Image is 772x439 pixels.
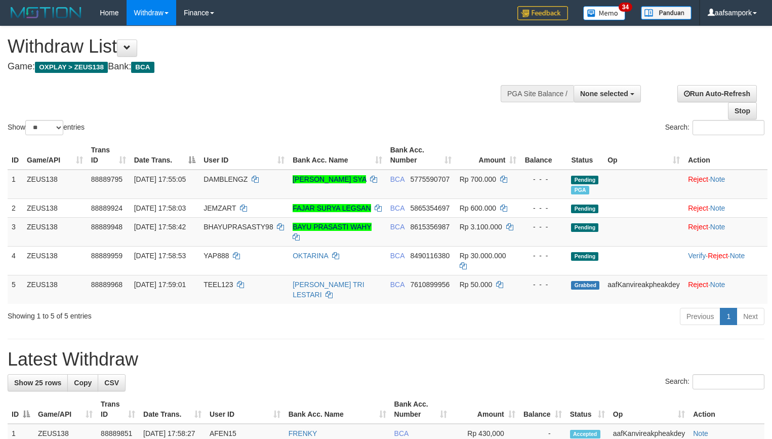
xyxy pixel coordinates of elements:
[571,205,598,213] span: Pending
[14,379,61,387] span: Show 25 rows
[460,223,502,231] span: Rp 3.100.000
[35,62,108,73] span: OXPLAY > ZEUS138
[583,6,626,20] img: Button%20Memo.svg
[91,281,123,289] span: 88889968
[609,395,689,424] th: Op: activate to sort column ascending
[8,62,505,72] h4: Game: Bank:
[693,429,708,437] a: Note
[206,395,285,424] th: User ID: activate to sort column ascending
[571,176,598,184] span: Pending
[23,275,87,304] td: ZEUS138
[410,175,450,183] span: Copy 5775590707 to clipboard
[517,6,568,20] img: Feedback.jpg
[390,395,452,424] th: Bank Acc. Number: activate to sort column ascending
[524,280,563,290] div: - - -
[684,217,767,246] td: ·
[134,175,186,183] span: [DATE] 17:55:05
[684,246,767,275] td: · ·
[23,198,87,217] td: ZEUS138
[289,429,317,437] a: FRENKY
[710,204,725,212] a: Note
[641,6,692,20] img: panduan.png
[570,430,600,438] span: Accepted
[603,141,684,170] th: Op: activate to sort column ascending
[730,252,745,260] a: Note
[293,175,366,183] a: [PERSON_NAME] SYA
[688,175,708,183] a: Reject
[98,374,126,391] a: CSV
[23,170,87,199] td: ZEUS138
[688,252,706,260] a: Verify
[710,223,725,231] a: Note
[204,223,273,231] span: BHAYUPRASASTY98
[91,175,123,183] span: 88889795
[8,170,23,199] td: 1
[285,395,390,424] th: Bank Acc. Name: activate to sort column ascending
[571,223,598,232] span: Pending
[410,252,450,260] span: Copy 8490116380 to clipboard
[571,186,589,194] span: Marked by aafnoeunsreypich
[737,308,764,325] a: Next
[91,223,123,231] span: 88889948
[460,204,496,212] span: Rp 600.000
[571,252,598,261] span: Pending
[8,275,23,304] td: 5
[293,223,371,231] a: BAYU PRASASTI WAHY
[23,246,87,275] td: ZEUS138
[199,141,289,170] th: User ID: activate to sort column ascending
[8,5,85,20] img: MOTION_logo.png
[386,141,456,170] th: Bank Acc. Number: activate to sort column ascending
[410,223,450,231] span: Copy 8615356987 to clipboard
[34,395,97,424] th: Game/API: activate to sort column ascending
[394,429,409,437] span: BCA
[91,252,123,260] span: 88889959
[501,85,574,102] div: PGA Site Balance /
[580,90,628,98] span: None selected
[134,281,186,289] span: [DATE] 17:59:01
[204,281,233,289] span: TEEL123
[23,217,87,246] td: ZEUS138
[728,102,757,119] a: Stop
[8,36,505,57] h1: Withdraw List
[130,141,200,170] th: Date Trans.: activate to sort column descending
[390,223,404,231] span: BCA
[134,223,186,231] span: [DATE] 17:58:42
[720,308,737,325] a: 1
[603,275,684,304] td: aafKanvireakpheakdey
[684,141,767,170] th: Action
[8,374,68,391] a: Show 25 rows
[665,374,764,389] label: Search:
[524,251,563,261] div: - - -
[460,281,493,289] span: Rp 50.000
[410,281,450,289] span: Copy 7610899956 to clipboard
[134,252,186,260] span: [DATE] 17:58:53
[665,120,764,135] label: Search:
[451,395,519,424] th: Amount: activate to sort column ascending
[8,198,23,217] td: 2
[139,395,206,424] th: Date Trans.: activate to sort column ascending
[571,281,599,290] span: Grabbed
[87,141,130,170] th: Trans ID: activate to sort column ascending
[693,374,764,389] input: Search:
[456,141,521,170] th: Amount: activate to sort column ascending
[684,275,767,304] td: ·
[8,395,34,424] th: ID: activate to sort column descending
[390,175,404,183] span: BCA
[688,204,708,212] a: Reject
[293,281,364,299] a: [PERSON_NAME] TRI LESTARI
[693,120,764,135] input: Search:
[410,204,450,212] span: Copy 5865354697 to clipboard
[8,246,23,275] td: 4
[524,174,563,184] div: - - -
[293,204,371,212] a: FAJAR SURYA LEGSAN
[460,175,496,183] span: Rp 700.000
[131,62,154,73] span: BCA
[684,170,767,199] td: ·
[134,204,186,212] span: [DATE] 17:58:03
[574,85,641,102] button: None selected
[104,379,119,387] span: CSV
[289,141,386,170] th: Bank Acc. Name: activate to sort column ascending
[710,281,725,289] a: Note
[67,374,98,391] a: Copy
[8,141,23,170] th: ID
